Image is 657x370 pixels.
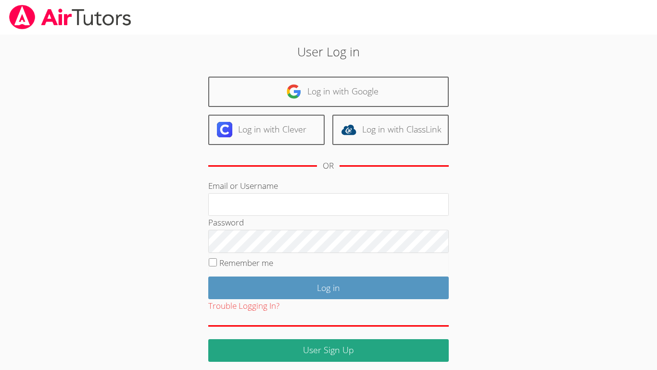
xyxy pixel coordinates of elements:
h2: User Log in [151,42,506,61]
div: OR [323,159,334,173]
a: Log in with Clever [208,115,325,145]
a: Log in with ClassLink [332,115,449,145]
input: Log in [208,277,449,299]
a: Log in with Google [208,77,449,107]
label: Remember me [219,257,273,268]
img: google-logo-50288ca7cdecda66e5e0955fdab243c47b7ad437acaf1139b6f446037453330a.svg [286,84,302,99]
label: Email or Username [208,180,278,191]
img: classlink-logo-d6bb404cc1216ec64c9a2012d9dc4662098be43eaf13dc465df04b49fa7ab582.svg [341,122,356,137]
button: Trouble Logging In? [208,299,279,313]
img: clever-logo-6eab21bc6e7a338710f1a6ff85c0baf02591cd810cc4098c63d3a4b26e2feb20.svg [217,122,232,137]
img: airtutors_banner-c4298cdbf04f3fff15de1276eac7730deb9818008684d7c2e4769d2f7ddbe033.png [8,5,132,29]
a: User Sign Up [208,339,449,362]
label: Password [208,217,244,228]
